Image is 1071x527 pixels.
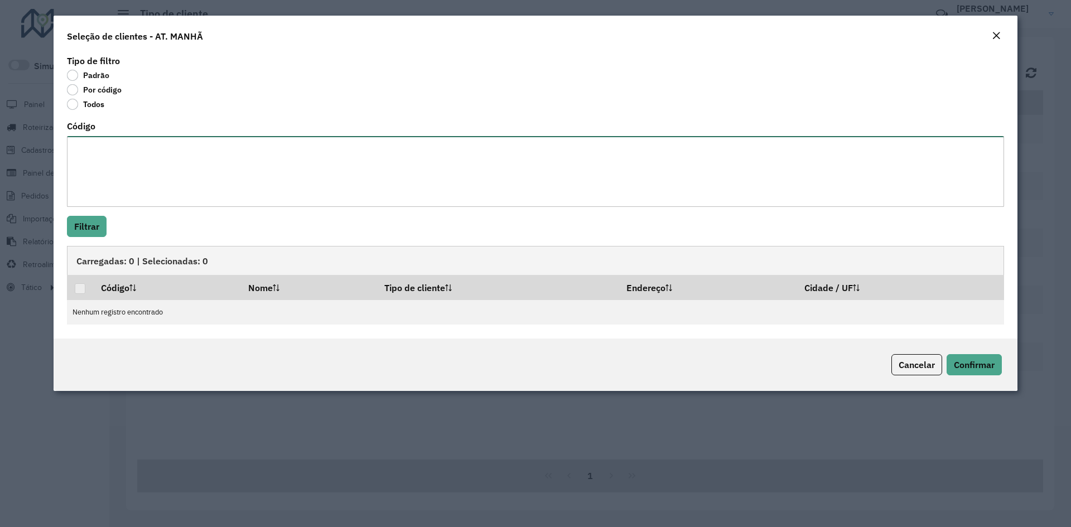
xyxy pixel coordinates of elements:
span: Confirmar [954,359,995,370]
th: Tipo de cliente [377,275,619,299]
button: Filtrar [67,216,107,237]
label: Tipo de filtro [67,54,120,67]
div: Carregadas: 0 | Selecionadas: 0 [67,246,1004,275]
button: Close [988,29,1004,43]
th: Nome [241,275,377,299]
label: Padrão [67,70,109,81]
button: Confirmar [947,354,1002,375]
button: Cancelar [891,354,942,375]
td: Nenhum registro encontrado [67,299,1004,325]
span: Cancelar [899,359,935,370]
th: Endereço [619,275,797,299]
label: Todos [67,99,104,110]
th: Cidade / UF [797,275,1004,299]
label: Por código [67,84,122,95]
th: Código [93,275,240,299]
label: Código [67,119,95,133]
em: Fechar [992,31,1001,40]
h4: Seleção de clientes - AT. MANHÃ [67,30,203,43]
